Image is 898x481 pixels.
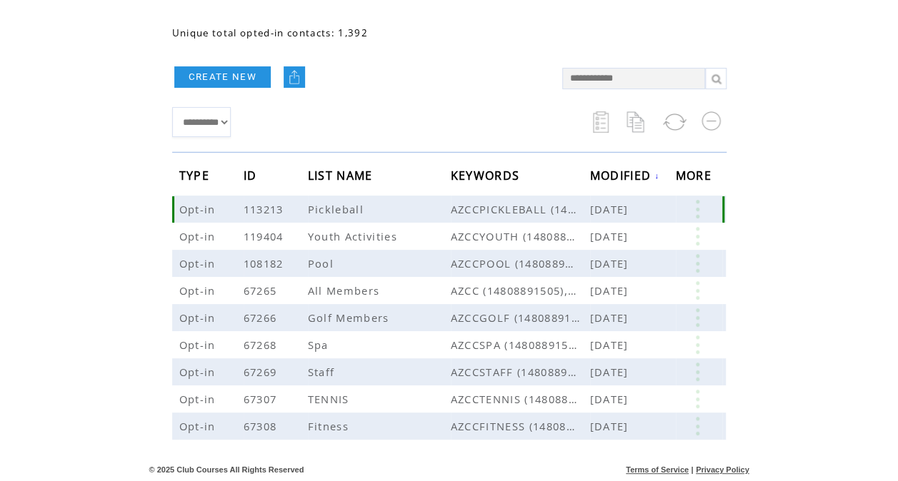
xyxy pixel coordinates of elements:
[244,338,281,352] span: 67268
[179,283,219,298] span: Opt-in
[244,310,281,325] span: 67266
[590,283,632,298] span: [DATE]
[179,171,213,179] a: TYPE
[244,229,287,243] span: 119404
[696,465,749,474] a: Privacy Policy
[590,229,632,243] span: [DATE]
[451,338,590,352] span: AZCCSPA (14808891505),AZCCSPA (38316)
[590,164,655,191] span: MODIFIED
[308,256,337,270] span: Pool
[308,171,376,179] a: LIST NAME
[451,171,524,179] a: KEYWORDS
[308,392,353,406] span: TENNIS
[244,202,287,216] span: 113213
[308,419,352,433] span: Fitness
[451,310,590,325] span: AZCCGOLF (14808891505),AZCCGOLF (38316)
[172,26,368,39] span: Unique total opted-in contacts: 1,392
[244,419,281,433] span: 67308
[590,256,632,270] span: [DATE]
[590,392,632,406] span: [DATE]
[179,419,219,433] span: Opt-in
[244,164,261,191] span: ID
[590,365,632,379] span: [DATE]
[308,164,376,191] span: LIST NAME
[244,365,281,379] span: 67269
[179,310,219,325] span: Opt-in
[308,202,367,216] span: Pickleball
[149,465,304,474] span: © 2025 Club Courses All Rights Reserved
[590,171,660,180] a: MODIFIED↓
[691,465,693,474] span: |
[287,70,301,84] img: upload.png
[179,229,219,243] span: Opt-in
[451,283,590,298] span: AZCC (14808891505),AZCC (38316)
[590,338,632,352] span: [DATE]
[590,202,632,216] span: [DATE]
[451,365,590,379] span: AZCCSTAFF (14808891505),AZCCSTAFF (38316)
[308,365,339,379] span: Staff
[244,256,287,270] span: 108182
[179,164,213,191] span: TYPE
[676,164,715,191] span: MORE
[308,229,401,243] span: Youth Activities
[244,283,281,298] span: 67265
[179,338,219,352] span: Opt-in
[590,419,632,433] span: [DATE]
[244,392,281,406] span: 67307
[451,256,590,270] span: AZCCPOOL (14808891505)
[179,365,219,379] span: Opt-in
[590,310,632,325] span: [DATE]
[451,419,590,433] span: AZCCFITNESS (14808891505),AZCCFITNESS (38316)
[179,202,219,216] span: Opt-in
[179,256,219,270] span: Opt-in
[308,310,393,325] span: Golf Members
[451,392,590,406] span: AZCCTENNIS (14808891505),AZCCTENNIS (38316)
[451,202,590,216] span: AZCCPICKLEBALL (14808891505),AZCCPickleball (38316)
[308,338,332,352] span: Spa
[244,171,261,179] a: ID
[626,465,689,474] a: Terms of Service
[179,392,219,406] span: Opt-in
[174,66,271,88] a: CREATE NEW
[451,229,590,243] span: AZCCYOUTH (14808891505)
[308,283,384,298] span: All Members
[451,164,524,191] span: KEYWORDS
